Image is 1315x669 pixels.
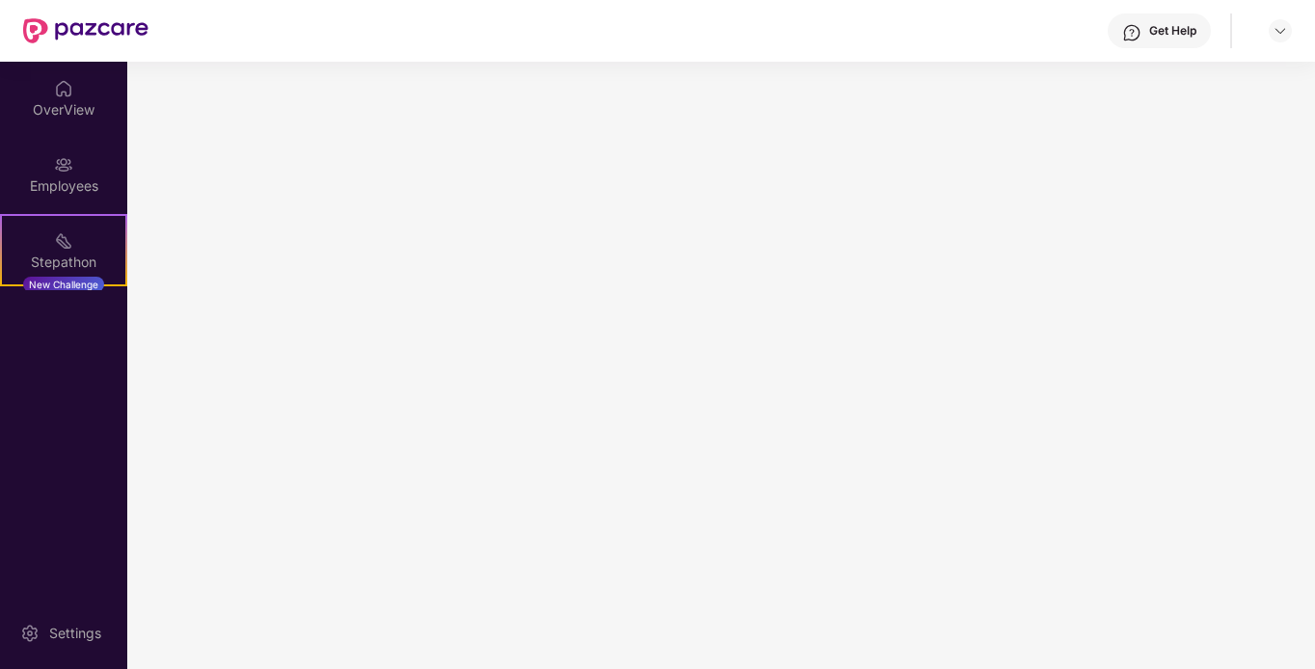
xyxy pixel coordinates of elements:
[20,624,40,643] img: svg+xml;base64,PHN2ZyBpZD0iU2V0dGluZy0yMHgyMCIgeG1sbnM9Imh0dHA6Ly93d3cudzMub3JnLzIwMDAvc3ZnIiB3aW...
[2,253,125,272] div: Stepathon
[1273,23,1288,39] img: svg+xml;base64,PHN2ZyBpZD0iRHJvcGRvd24tMzJ4MzIiIHhtbG5zPSJodHRwOi8vd3d3LnczLm9yZy8yMDAwL3N2ZyIgd2...
[54,155,73,174] img: svg+xml;base64,PHN2ZyBpZD0iRW1wbG95ZWVzIiB4bWxucz0iaHR0cDovL3d3dy53My5vcmcvMjAwMC9zdmciIHdpZHRoPS...
[1149,23,1196,39] div: Get Help
[43,624,107,643] div: Settings
[23,277,104,292] div: New Challenge
[1122,23,1141,42] img: svg+xml;base64,PHN2ZyBpZD0iSGVscC0zMngzMiIgeG1sbnM9Imh0dHA6Ly93d3cudzMub3JnLzIwMDAvc3ZnIiB3aWR0aD...
[54,79,73,98] img: svg+xml;base64,PHN2ZyBpZD0iSG9tZSIgeG1sbnM9Imh0dHA6Ly93d3cudzMub3JnLzIwMDAvc3ZnIiB3aWR0aD0iMjAiIG...
[54,231,73,251] img: svg+xml;base64,PHN2ZyB4bWxucz0iaHR0cDovL3d3dy53My5vcmcvMjAwMC9zdmciIHdpZHRoPSIyMSIgaGVpZ2h0PSIyMC...
[23,18,148,43] img: New Pazcare Logo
